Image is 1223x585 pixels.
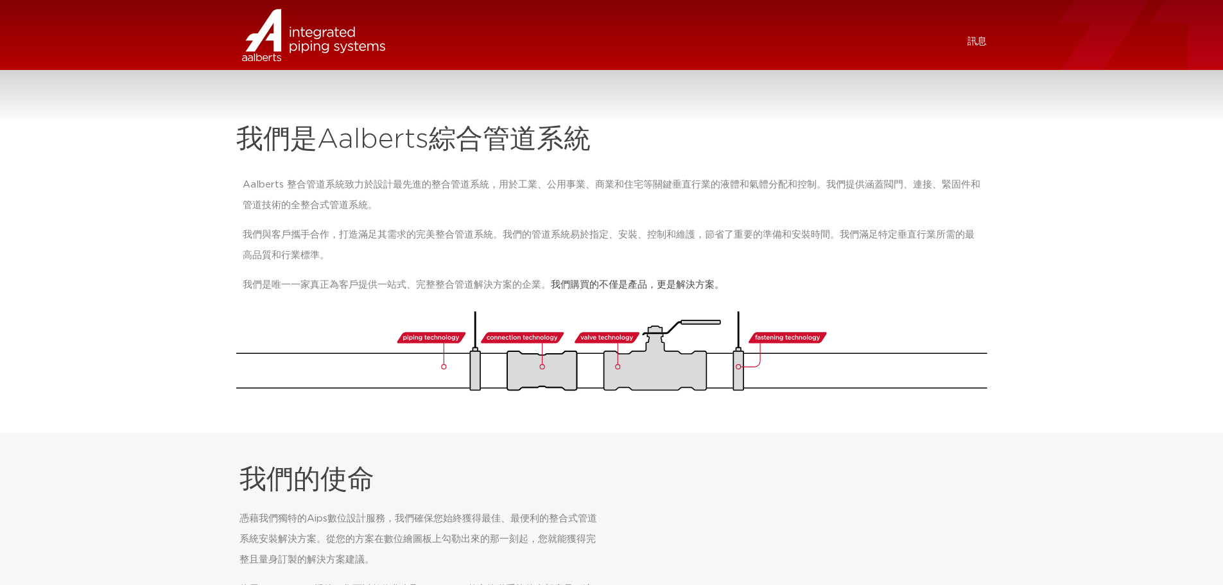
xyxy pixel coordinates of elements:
[404,31,987,52] nav: 選單
[967,31,987,52] a: 訊息
[243,230,975,260] font: 我們與客戶攜手合作，打造滿足其需求的完美整合管道系統。我們的管道系統易於指定、安裝、控制和維護，節省了重要的準備和安裝時間。我們滿足特定垂直行業所需的最高品質和行業標準。
[243,180,980,210] font: Aalberts 整合管道系統致力於設計最先進的整合管道系統，用於工業、公用事業、商業和住宅等關鍵垂直行業的液體和氣體分配和控制。我們提供涵蓋閥門、連接、緊固件和管道技術的全整合式管道系統。
[243,280,551,290] font: 我們是唯一一家真正為客戶提供一站式、完整整合管道解決方案的企業。
[967,37,987,46] font: 訊息
[239,514,597,564] font: 憑藉我們獨特的Aips數位設計服務，我們確保您始終獲得最佳、最便利的整合式管道系統安裝解決方案。從您的方案在數位繪圖板上勾勒出來的那一刻起，您就能獲得完整且量身訂製的解決方案建議。
[236,126,591,153] font: 我們是Aalberts綜合管道系統
[551,280,724,290] font: 我們購買的不僅是產品，更是解決方案。
[239,466,374,493] font: 我們的使命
